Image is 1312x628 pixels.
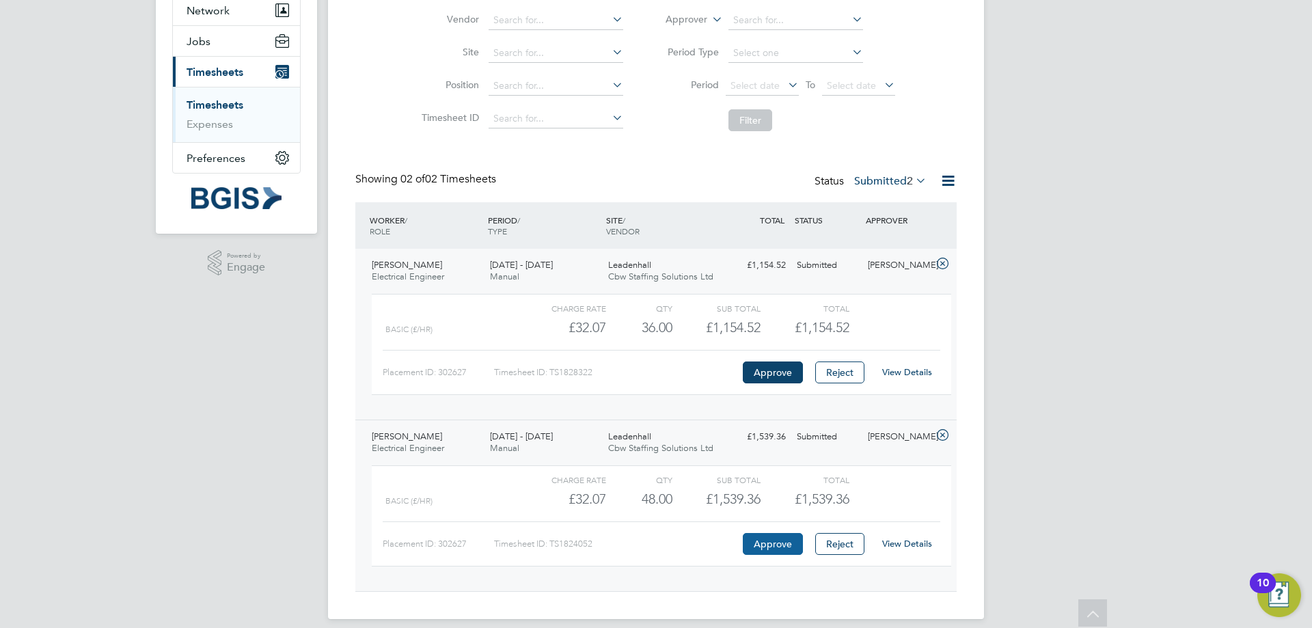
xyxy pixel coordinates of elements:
div: WORKER [366,208,484,243]
label: Timesheet ID [418,111,479,124]
a: View Details [882,366,932,378]
label: Vendor [418,13,479,25]
div: [PERSON_NAME] [862,254,933,277]
span: / [517,215,520,226]
span: Basic (£/HR) [385,325,433,334]
div: £32.07 [518,488,606,510]
span: Electrical Engineer [372,271,444,282]
button: Reject [815,533,864,555]
div: SITE [603,208,721,243]
span: [PERSON_NAME] [372,259,442,271]
div: Placement ID: 302627 [383,533,494,555]
input: Search for... [489,77,623,96]
div: Submitted [791,426,862,448]
div: Showing [355,172,499,187]
span: Select date [730,79,780,92]
button: Approve [743,533,803,555]
span: £1,154.52 [795,319,849,336]
span: 02 of [400,172,425,186]
div: £1,539.36 [672,488,761,510]
span: [DATE] - [DATE] [490,431,553,442]
label: Site [418,46,479,58]
span: [PERSON_NAME] [372,431,442,442]
span: Preferences [187,152,245,165]
label: Submitted [854,174,927,188]
button: Reject [815,361,864,383]
button: Filter [728,109,772,131]
span: Timesheets [187,66,243,79]
span: TOTAL [760,215,784,226]
div: PERIOD [484,208,603,243]
a: Powered byEngage [208,250,266,276]
div: QTY [606,300,672,316]
button: Preferences [173,143,300,173]
button: Open Resource Center, 10 new notifications [1257,573,1301,617]
span: Electrical Engineer [372,442,444,454]
span: Cbw Staffing Solutions Ltd [608,271,713,282]
div: Timesheet ID: TS1828322 [494,361,739,383]
div: Total [761,472,849,488]
button: Approve [743,361,803,383]
span: Select date [827,79,876,92]
a: View Details [882,538,932,549]
img: bgis-logo-retina.png [191,187,282,209]
label: Period [657,79,719,91]
span: TYPE [488,226,507,236]
input: Search for... [489,44,623,63]
div: Charge rate [518,300,606,316]
div: £1,154.52 [720,254,791,277]
input: Select one [728,44,863,63]
span: Manual [490,271,519,282]
div: 36.00 [606,316,672,339]
span: / [405,215,407,226]
input: Search for... [489,11,623,30]
input: Search for... [489,109,623,128]
label: Period Type [657,46,719,58]
span: [DATE] - [DATE] [490,259,553,271]
div: Sub Total [672,300,761,316]
div: APPROVER [862,208,933,232]
span: 2 [907,174,913,188]
span: Cbw Staffing Solutions Ltd [608,442,713,454]
div: £32.07 [518,316,606,339]
span: ROLE [370,226,390,236]
span: To [802,76,819,94]
label: Approver [646,13,707,27]
div: £1,154.52 [672,316,761,339]
span: Manual [490,442,519,454]
div: Timesheets [173,87,300,142]
a: Timesheets [187,98,243,111]
div: Timesheet ID: TS1824052 [494,533,739,555]
div: Sub Total [672,472,761,488]
span: Powered by [227,250,265,262]
span: Leadenhall [608,431,651,442]
div: Status [815,172,929,191]
div: 10 [1257,583,1269,601]
div: Placement ID: 302627 [383,361,494,383]
div: STATUS [791,208,862,232]
div: Total [761,300,849,316]
div: £1,539.36 [720,426,791,448]
span: / [623,215,625,226]
a: Go to home page [172,187,301,209]
div: [PERSON_NAME] [862,426,933,448]
button: Timesheets [173,57,300,87]
div: 48.00 [606,488,672,510]
div: Charge rate [518,472,606,488]
span: £1,539.36 [795,491,849,507]
label: Position [418,79,479,91]
span: Leadenhall [608,259,651,271]
input: Search for... [728,11,863,30]
span: Network [187,4,230,17]
a: Expenses [187,118,233,131]
span: Basic (£/HR) [385,496,433,506]
div: QTY [606,472,672,488]
span: Jobs [187,35,210,48]
button: Jobs [173,26,300,56]
div: Submitted [791,254,862,277]
span: VENDOR [606,226,640,236]
span: Engage [227,262,265,273]
span: 02 Timesheets [400,172,496,186]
